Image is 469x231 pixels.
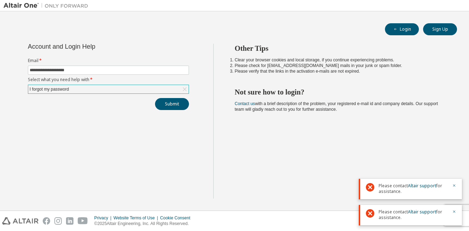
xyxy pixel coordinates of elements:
[28,44,157,49] div: Account and Login Help
[235,63,445,68] li: Please check for [EMAIL_ADDRESS][DOMAIN_NAME] mails in your junk or spam folder.
[235,101,255,106] a: Contact us
[43,217,50,225] img: facebook.svg
[235,87,445,97] h2: Not sure how to login?
[235,101,438,112] span: with a brief description of the problem, your registered e-mail id and company details. Our suppo...
[235,44,445,53] h2: Other Tips
[2,217,38,225] img: altair_logo.svg
[94,221,195,227] p: © 2025 Altair Engineering, Inc. All Rights Reserved.
[28,58,189,63] label: Email
[4,2,92,9] img: Altair One
[408,209,436,215] a: Altair support
[54,217,62,225] img: instagram.svg
[379,183,448,194] span: Please contact for assistance.
[379,209,448,220] span: Please contact for assistance.
[78,217,88,225] img: youtube.svg
[160,215,194,221] div: Cookie Consent
[66,217,73,225] img: linkedin.svg
[94,215,113,221] div: Privacy
[423,23,457,35] button: Sign Up
[408,183,436,189] a: Altair support
[28,77,189,83] label: Select what you need help with
[113,215,160,221] div: Website Terms of Use
[155,98,189,110] button: Submit
[29,85,70,93] div: I forgot my password
[235,57,445,63] li: Clear your browser cookies and local storage, if you continue experiencing problems.
[28,85,189,93] div: I forgot my password
[385,23,419,35] button: Login
[235,68,445,74] li: Please verify that the links in the activation e-mails are not expired.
